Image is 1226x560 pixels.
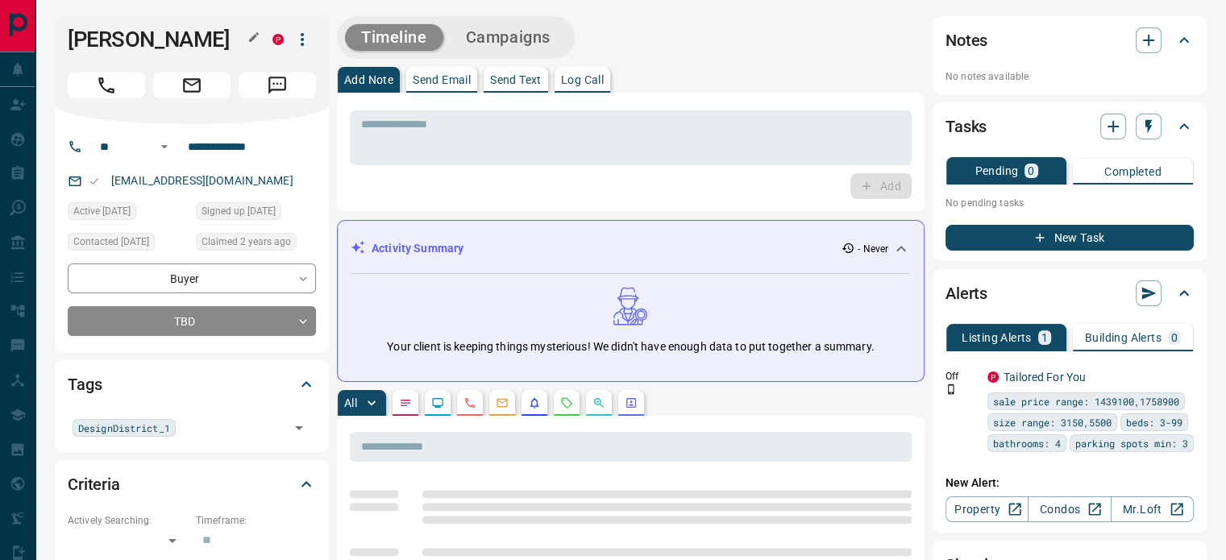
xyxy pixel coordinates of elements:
[68,73,145,98] span: Call
[155,137,174,156] button: Open
[945,274,1194,313] div: Alerts
[945,280,987,306] h2: Alerts
[496,396,509,409] svg: Emails
[111,174,293,187] a: [EMAIL_ADDRESS][DOMAIN_NAME]
[344,397,357,409] p: All
[1028,165,1034,176] p: 0
[945,369,978,384] p: Off
[945,384,957,395] svg: Push Notification Only
[73,234,149,250] span: Contacted [DATE]
[239,73,316,98] span: Message
[962,332,1032,343] p: Listing Alerts
[993,435,1061,451] span: bathrooms: 4
[463,396,476,409] svg: Calls
[196,202,316,225] div: Fri Nov 18 2022
[450,24,567,51] button: Campaigns
[399,396,412,409] svg: Notes
[68,27,248,52] h1: [PERSON_NAME]
[945,69,1194,84] p: No notes available
[202,234,291,250] span: Claimed 2 years ago
[490,74,542,85] p: Send Text
[945,191,1194,215] p: No pending tasks
[68,371,102,397] h2: Tags
[945,21,1194,60] div: Notes
[945,27,987,53] h2: Notes
[68,263,316,293] div: Buyer
[68,471,120,497] h2: Criteria
[68,465,316,504] div: Criteria
[387,338,874,355] p: Your client is keeping things mysterious! We didn't have enough data to put together a summary.
[345,24,443,51] button: Timeline
[73,203,131,219] span: Active [DATE]
[945,225,1194,251] button: New Task
[945,496,1029,522] a: Property
[1104,166,1162,177] p: Completed
[89,176,100,187] svg: Email Valid
[196,513,316,528] p: Timeframe:
[272,34,284,45] div: property.ca
[993,414,1112,430] span: size range: 3150,5500
[78,420,170,436] span: DesignDistrict_1
[413,74,471,85] p: Send Email
[987,371,999,383] div: property.ca
[1171,332,1178,343] p: 0
[372,240,463,257] p: Activity Summary
[344,74,393,85] p: Add Note
[68,513,188,528] p: Actively Searching:
[68,306,316,336] div: TBD
[561,74,604,85] p: Log Call
[68,233,188,255] div: Thu Nov 24 2022
[1085,332,1162,343] p: Building Alerts
[1075,435,1188,451] span: parking spots min: 3
[351,234,911,263] div: Activity Summary- Never
[945,107,1194,146] div: Tasks
[431,396,444,409] svg: Lead Browsing Activity
[975,165,1018,176] p: Pending
[993,393,1179,409] span: sale price range: 1439100,1758900
[1111,496,1194,522] a: Mr.Loft
[68,202,188,225] div: Fri Nov 18 2022
[945,475,1194,492] p: New Alert:
[202,203,276,219] span: Signed up [DATE]
[560,396,573,409] svg: Requests
[68,365,316,404] div: Tags
[858,242,888,256] p: - Never
[288,417,310,439] button: Open
[592,396,605,409] svg: Opportunities
[1028,496,1111,522] a: Condos
[153,73,231,98] span: Email
[1041,332,1048,343] p: 1
[625,396,638,409] svg: Agent Actions
[945,114,987,139] h2: Tasks
[1004,371,1086,384] a: Tailored For You
[196,233,316,255] div: Fri Nov 18 2022
[1126,414,1182,430] span: beds: 3-99
[528,396,541,409] svg: Listing Alerts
